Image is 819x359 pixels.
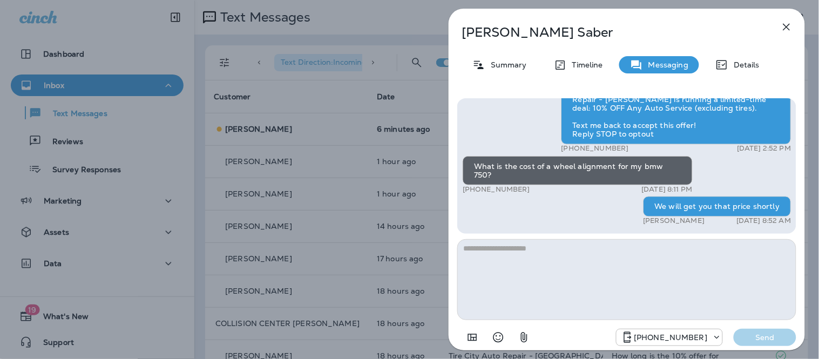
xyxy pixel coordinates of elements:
[463,156,693,185] div: What is the cost of a wheel alignment for my bmw 750?
[643,60,688,69] p: Messaging
[642,185,693,194] p: [DATE] 8:11 PM
[561,81,791,145] div: Hey [PERSON_NAME]! Just a heads up, Tire City Auto Repair - [PERSON_NAME] is running a limited-ti...
[463,185,530,194] p: [PHONE_NUMBER]
[462,327,483,348] button: Add in a premade template
[567,60,603,69] p: Timeline
[634,333,707,342] p: [PHONE_NUMBER]
[617,331,722,344] div: +1 (517) 777-8454
[485,60,527,69] p: Summary
[488,327,509,348] button: Select an emoji
[462,25,756,40] p: [PERSON_NAME] Saber
[736,217,791,226] p: [DATE] 8:52 AM
[643,197,791,217] div: We will get you that price shortly
[643,217,705,226] p: [PERSON_NAME]
[737,145,791,153] p: [DATE] 2:52 PM
[728,60,760,69] p: Details
[561,145,628,153] p: [PHONE_NUMBER]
